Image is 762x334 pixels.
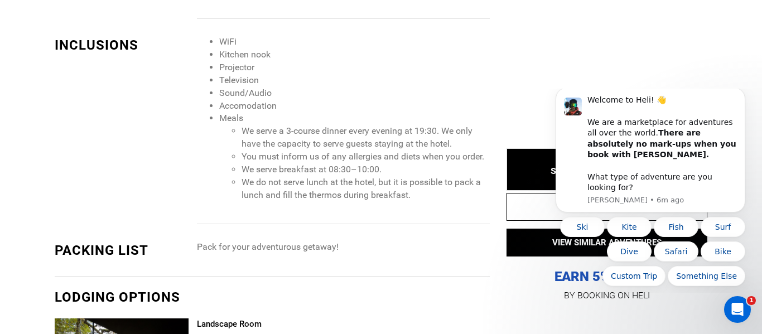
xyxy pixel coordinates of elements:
[49,40,197,70] b: There are absolutely no mark-ups when you book with [PERSON_NAME].
[55,36,189,55] div: INCLUSIONS
[68,153,113,173] button: Quick reply: Dive
[197,318,490,330] div: Landscape Room
[64,177,127,197] button: Quick reply: Custom Trip
[242,125,490,151] li: We serve a 3-course dinner every evening at 19:30. We only have the capacity to serve guests stay...
[507,288,707,303] p: BY BOOKING ON HELI
[115,153,160,173] button: Quick reply: Safari
[219,100,490,113] li: Accomodation
[49,107,198,117] p: Message from Carl, sent 6m ago
[25,9,43,27] img: Profile image for Carl
[539,89,762,293] iframe: Intercom notifications message
[197,241,490,254] p: Pack for your adventurous getaway!
[49,6,198,104] div: Message content
[21,128,66,148] button: Quick reply: Ski
[162,153,206,173] button: Quick reply: Bike
[219,74,490,87] li: Television
[162,128,206,148] button: Quick reply: Surf
[747,296,756,305] span: 1
[49,6,198,104] div: Welcome to Heli! 👋 We are a marketplace for adventures all over the world. What type of adventure...
[219,112,490,201] li: Meals
[17,128,206,197] div: Quick reply options
[219,61,490,74] li: Projector
[724,296,751,323] iframe: Intercom live chat
[507,229,707,256] button: VIEW SIMILAR ADVENTURES
[242,176,490,202] li: We do not serve lunch at the hotel, but it is possible to pack a lunch and fill the thermos durin...
[507,193,707,221] button: REQUEST TO BOOK
[55,241,189,260] div: PACKING LIST
[129,177,206,197] button: Quick reply: Something Else
[242,163,490,176] li: We serve breakfast at 08:30–10:00.
[219,49,490,61] li: Kitchen nook
[507,157,707,285] p: EARN 5% CREDIT
[55,288,490,307] div: Lodging options
[68,128,113,148] button: Quick reply: Kite
[219,87,490,100] li: Sound/Audio
[115,128,160,148] button: Quick reply: Fish
[219,36,490,49] li: WiFi
[242,151,490,163] li: You must inform us of any allergies and diets when you order.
